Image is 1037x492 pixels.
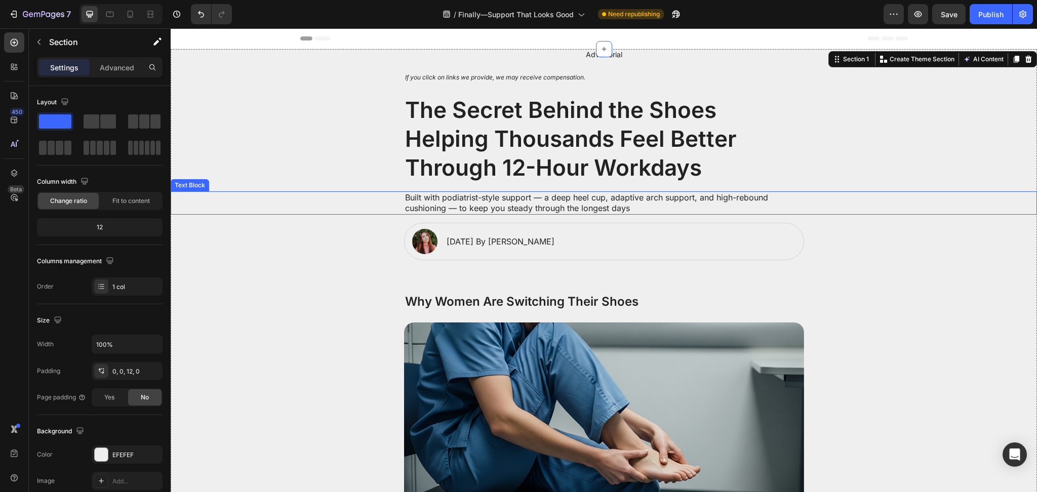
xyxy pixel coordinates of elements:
[49,36,132,48] p: Section
[608,10,660,19] span: Need republishing
[233,163,633,186] div: Rich Text Editor. Editing area: main
[4,4,75,24] button: 7
[242,200,267,226] img: gempages_579492319821038385-e3f82e41-96c2-4325-959c-795c2676c6e6.png
[50,196,87,206] span: Change ratio
[112,282,160,292] div: 1 col
[104,393,114,402] span: Yes
[37,366,60,376] div: Padding
[2,152,36,161] div: Text Block
[276,208,384,219] p: [DATE] By [PERSON_NAME]
[171,28,1037,492] iframe: Design area
[233,66,633,155] h2: The Secret Behind the Shoes Helping Thousands Feel Better Through 12-Hour Workdays
[37,476,55,485] div: Image
[37,393,86,402] div: Page padding
[941,10,958,19] span: Save
[191,4,232,24] div: Undo/Redo
[112,450,160,460] div: EFEFEF
[141,393,149,402] span: No
[233,264,633,282] h2: Why Women Are Switching Their Shoes
[458,9,574,20] span: Finally—Support That Looks Good
[37,450,53,459] div: Color
[234,45,415,53] i: If you click on links we provide, we may receive compensation.
[37,282,54,291] div: Order
[112,196,150,206] span: Fit to content
[234,164,632,185] p: Built with podiatrist-style support — a deep heel cup, adaptive arch support, and high-rebound cu...
[37,425,86,438] div: Background
[50,62,78,73] p: Settings
[719,26,784,35] p: Create Theme Section
[790,25,835,37] button: AI Content
[100,62,134,73] p: Advanced
[37,314,64,327] div: Size
[37,175,91,189] div: Column width
[8,185,24,193] div: Beta
[112,477,160,486] div: Add...
[92,335,162,353] input: Auto
[37,96,71,109] div: Layout
[1003,442,1027,467] div: Open Intercom Messenger
[37,255,116,268] div: Columns management
[112,367,160,376] div: 0, 0, 12, 0
[37,340,54,349] div: Width
[978,9,1004,20] div: Publish
[670,26,700,35] div: Section 1
[10,108,24,116] div: 450
[66,8,71,20] p: 7
[454,9,456,20] span: /
[932,4,966,24] button: Save
[970,4,1012,24] button: Publish
[39,220,161,234] div: 12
